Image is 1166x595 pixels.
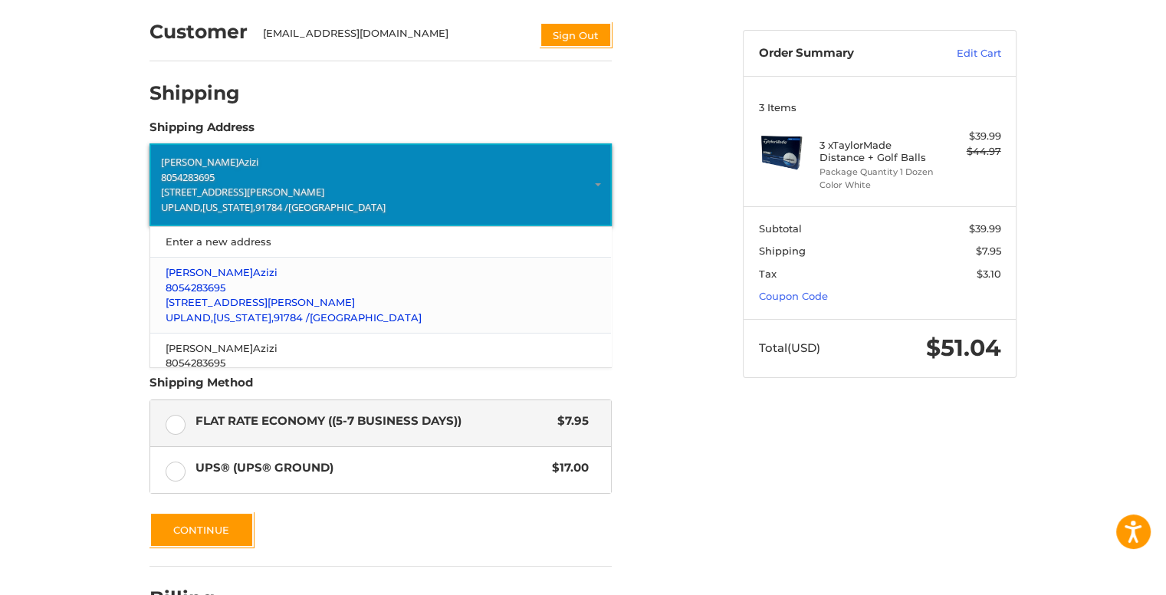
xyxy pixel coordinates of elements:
[263,26,525,48] div: [EMAIL_ADDRESS][DOMAIN_NAME]
[550,413,589,430] span: $7.95
[195,459,545,477] span: UPS® (UPS® Ground)
[759,222,802,235] span: Subtotal
[158,227,604,257] a: Enter a new address
[969,222,1001,235] span: $39.99
[202,200,255,214] span: [US_STATE],
[253,266,278,278] span: Azizi
[161,200,202,214] span: UPLAND,
[149,374,253,399] legend: Shipping Method
[161,185,324,199] span: [STREET_ADDRESS][PERSON_NAME]
[255,200,288,214] span: 91784 /
[544,459,589,477] span: $17.00
[166,311,213,323] span: UPLAND,
[149,119,255,143] legend: Shipping Address
[288,200,386,214] span: [GEOGRAPHIC_DATA]
[759,245,806,257] span: Shipping
[926,334,1001,362] span: $51.04
[941,129,1001,144] div: $39.99
[166,357,225,369] span: 8054283695
[819,166,937,179] li: Package Quantity 1 Dozen
[166,281,225,293] span: 8054283695
[149,143,612,226] a: Enter or select a different address
[158,258,604,333] a: [PERSON_NAME]Azizi8054283695[STREET_ADDRESS][PERSON_NAME]UPLAND,[US_STATE],91784 /[GEOGRAPHIC_DATA]
[759,46,924,61] h3: Order Summary
[274,311,310,323] span: 91784 /
[166,266,253,278] span: [PERSON_NAME]
[166,341,253,353] span: [PERSON_NAME]
[161,170,215,184] span: 8054283695
[253,341,278,353] span: Azizi
[238,155,258,169] span: Azizi
[759,340,820,355] span: Total (USD)
[540,22,612,48] button: Sign Out
[819,139,937,164] h4: 3 x TaylorMade Distance + Golf Balls
[759,290,828,302] a: Coupon Code
[941,144,1001,159] div: $44.97
[976,245,1001,257] span: $7.95
[759,268,777,280] span: Tax
[149,512,254,547] button: Continue
[213,311,274,323] span: [US_STATE],
[158,334,604,409] a: [PERSON_NAME]Azizi8054283695[STREET_ADDRESS][PERSON_NAME]UPLAND,[US_STATE],91784 /[GEOGRAPHIC_DATA]
[195,413,550,430] span: Flat Rate Economy ((5-7 Business Days))
[161,155,238,169] span: [PERSON_NAME]
[149,20,248,44] h2: Customer
[149,81,240,105] h2: Shipping
[977,268,1001,280] span: $3.10
[310,311,422,323] span: [GEOGRAPHIC_DATA]
[166,296,355,308] span: [STREET_ADDRESS][PERSON_NAME]
[759,101,1001,113] h3: 3 Items
[924,46,1001,61] a: Edit Cart
[819,179,937,192] li: Color White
